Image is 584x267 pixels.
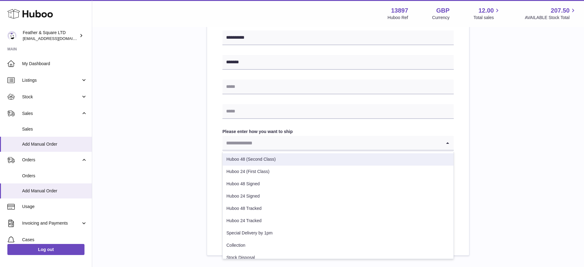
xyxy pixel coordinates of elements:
[473,6,501,21] a: 12.00 Total sales
[22,188,87,194] span: Add Manual Order
[22,157,81,163] span: Orders
[223,239,453,252] li: Collection
[525,6,577,21] a: 207.50 AVAILABLE Stock Total
[22,237,87,243] span: Cases
[223,178,453,190] li: Huboo 48 Signed
[22,204,87,210] span: Usage
[22,126,87,132] span: Sales
[436,6,449,15] strong: GBP
[223,215,453,227] li: Huboo 24 Tracked
[432,15,450,21] div: Currency
[223,190,453,202] li: Huboo 24 Signed
[23,36,90,41] span: [EMAIL_ADDRESS][DOMAIN_NAME]
[22,173,87,179] span: Orders
[22,111,81,116] span: Sales
[22,94,81,100] span: Stock
[525,15,577,21] span: AVAILABLE Stock Total
[223,153,453,166] li: Huboo 48 (Second Class)
[22,61,87,67] span: My Dashboard
[223,252,453,264] li: Stock Disposal
[223,227,453,239] li: Special Delivery by 1pm
[22,141,87,147] span: Add Manual Order
[7,244,84,255] a: Log out
[23,30,78,41] div: Feather & Square LTD
[222,129,454,135] label: Please enter how you want to ship
[7,31,17,40] img: feathernsquare@gmail.com
[391,6,408,15] strong: 13897
[223,202,453,215] li: Huboo 48 Tracked
[223,166,453,178] li: Huboo 24 (First Class)
[222,136,441,150] input: Search for option
[22,77,81,83] span: Listings
[222,136,454,151] div: Search for option
[551,6,570,15] span: 207.50
[22,220,81,226] span: Invoicing and Payments
[478,6,494,15] span: 12.00
[473,15,501,21] span: Total sales
[388,15,408,21] div: Huboo Ref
